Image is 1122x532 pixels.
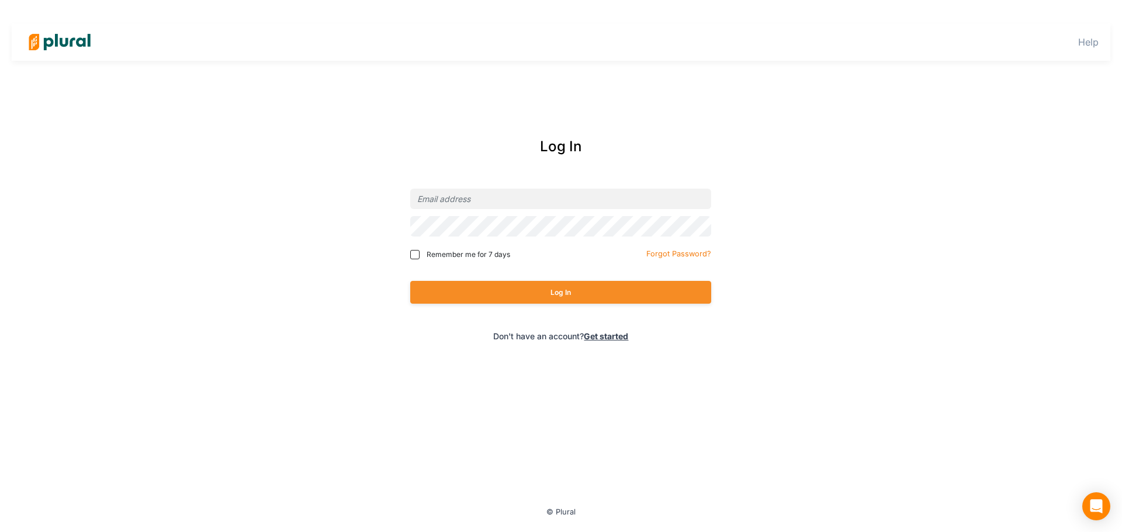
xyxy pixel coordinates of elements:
[427,249,510,260] span: Remember me for 7 days
[1082,492,1110,520] div: Open Intercom Messenger
[361,136,762,157] div: Log In
[584,331,628,341] a: Get started
[546,507,576,516] small: © Plural
[646,249,711,258] small: Forgot Password?
[410,189,711,209] input: Email address
[1078,36,1099,48] a: Help
[410,281,711,304] button: Log In
[19,22,101,62] img: Logo for Plural
[646,247,711,259] a: Forgot Password?
[410,250,420,259] input: Remember me for 7 days
[361,330,762,342] div: Don't have an account?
